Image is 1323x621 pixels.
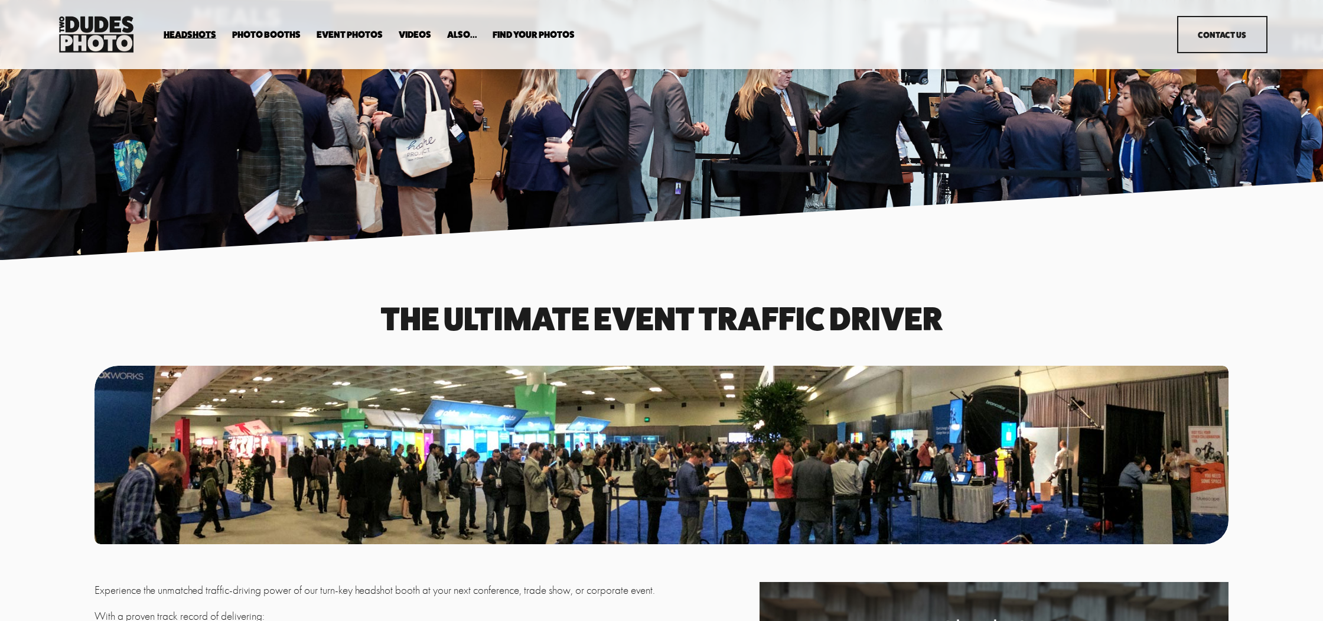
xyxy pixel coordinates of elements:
img: Two Dudes Photo | Headshots, Portraits &amp; Photo Booths [56,13,137,56]
a: folder dropdown [447,29,477,40]
a: Videos [399,29,431,40]
a: folder dropdown [493,29,575,40]
span: Headshots [164,30,216,40]
a: Event Photos [317,29,383,40]
a: Contact Us [1177,16,1267,53]
a: folder dropdown [164,29,216,40]
span: Also... [447,30,477,40]
span: Find Your Photos [493,30,575,40]
span: Photo Booths [232,30,301,40]
p: Experience the unmatched traffic-driving power of our turn-key headshot booth at your next confer... [94,582,753,599]
a: folder dropdown [232,29,301,40]
h1: The Ultimate event traffic driver [94,304,1228,333]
